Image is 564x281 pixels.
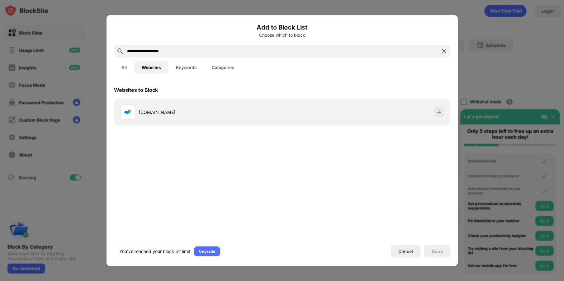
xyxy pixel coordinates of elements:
button: Websites [134,61,168,73]
h6: Add to Block List [114,22,450,32]
div: Cancel [398,249,413,254]
img: search.svg [116,47,124,55]
img: favicons [124,108,131,116]
div: Websites to Block [114,87,158,93]
button: All [114,61,135,73]
div: Done [432,249,443,254]
div: [DOMAIN_NAME] [139,109,282,115]
button: Keywords [168,61,204,73]
div: You’ve reached your block list limit [119,248,190,254]
div: Upgrade [199,248,215,254]
div: Choose which to block [114,32,450,37]
button: Categories [204,61,242,73]
img: search-close [440,47,448,55]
